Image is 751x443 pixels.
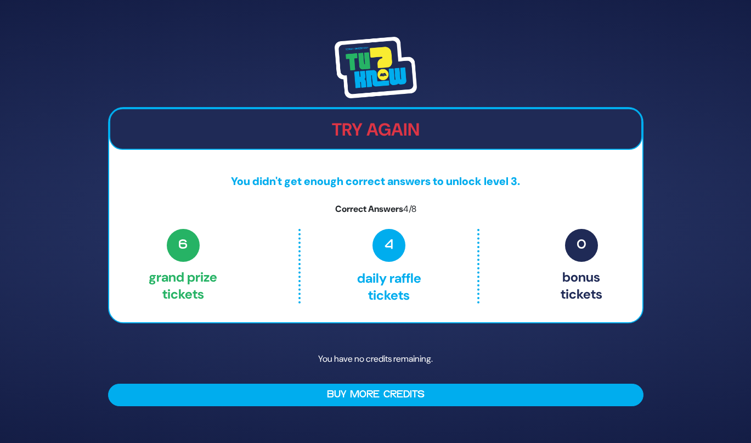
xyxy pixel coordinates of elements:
p: Daily Raffle tickets [324,229,454,304]
span: 4/8 [403,203,416,215]
span: 0 [565,229,598,262]
span: 6 [167,229,200,262]
p: You have no credits remaining. [108,343,643,375]
h2: Try Again [110,119,641,140]
p: Grand Prize tickets [149,229,217,304]
p: Bonus tickets [561,229,602,304]
img: Tournament Logo [335,37,417,98]
span: 4 [372,229,405,262]
p: Correct Answers [109,203,642,216]
button: Buy More Credits [108,384,643,406]
p: You didn't get enough correct answers to unlock level 3. [109,173,642,189]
